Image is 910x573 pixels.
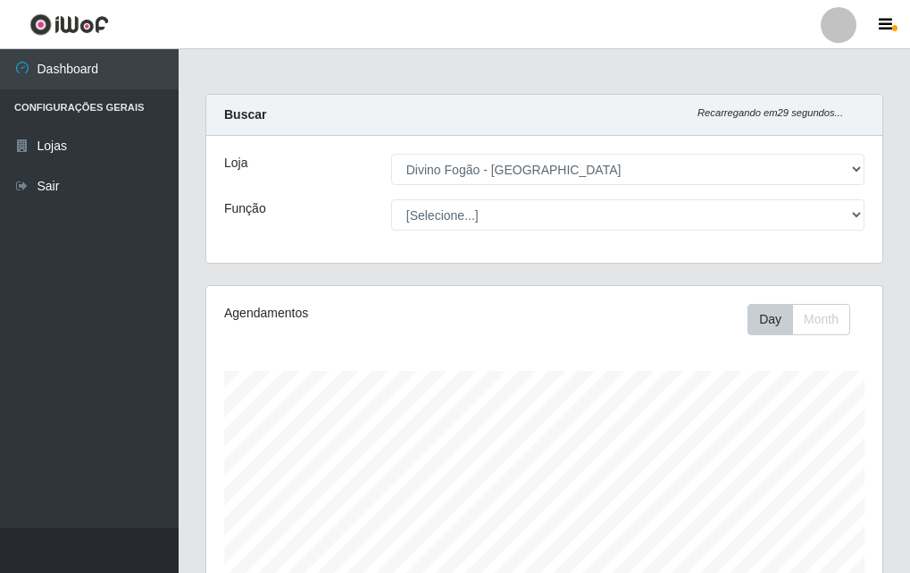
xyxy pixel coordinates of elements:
button: Day [747,304,793,335]
label: Função [224,199,266,218]
i: Recarregando em 29 segundos... [697,107,843,118]
strong: Buscar [224,107,266,122]
div: Toolbar with button groups [747,304,864,335]
label: Loja [224,154,247,173]
div: First group [747,304,850,335]
button: Month [792,304,850,335]
div: Agendamentos [224,304,475,323]
img: CoreUI Logo [29,13,109,36]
